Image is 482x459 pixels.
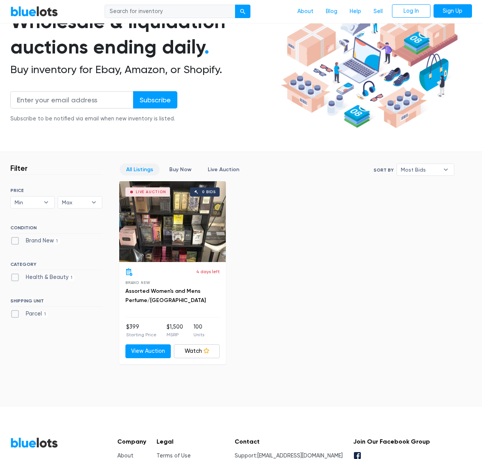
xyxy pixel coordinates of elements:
a: Help [344,4,367,19]
h6: PRICE [10,188,102,193]
h6: CONDITION [10,225,102,234]
span: 1 [68,275,75,281]
h5: Contact [235,438,343,445]
input: Subscribe [133,91,177,108]
div: Live Auction [136,190,166,194]
b: ▾ [38,197,54,208]
a: Live Auction 0 bids [119,181,226,262]
h5: Join Our Facebook Group [353,438,430,445]
span: . [204,35,209,58]
h6: SHIPPING UNIT [10,298,102,307]
b: ▾ [86,197,102,208]
label: Parcel [10,310,48,318]
h5: Company [117,438,146,445]
a: Sign Up [434,4,472,18]
label: Health & Beauty [10,273,75,282]
a: View Auction [125,344,171,358]
a: Sell [367,4,389,19]
a: All Listings [120,164,160,175]
p: Units [193,331,204,338]
b: ▾ [438,164,454,175]
span: Max [62,197,87,208]
a: Blog [320,4,344,19]
input: Enter your email address [10,91,133,108]
div: Subscribe to be notified via email when new inventory is listed. [10,115,177,123]
a: Live Auction [201,164,246,175]
h3: Filter [10,164,28,173]
p: Starting Price [126,331,157,338]
h5: Legal [157,438,224,445]
h6: CATEGORY [10,262,102,270]
a: Log In [392,4,430,18]
label: Sort By [374,167,394,174]
input: Search for inventory [105,5,235,18]
h2: Buy inventory for Ebay, Amazon, or Shopify. [10,63,278,76]
span: Brand New [125,280,150,285]
li: $1,500 [167,323,183,338]
a: Watch [174,344,220,358]
li: 100 [193,323,204,338]
a: About [117,452,133,459]
a: Buy Now [163,164,198,175]
a: Terms of Use [157,452,191,459]
label: Brand New [10,237,60,245]
a: Assorted Women's and Mens Perfume/[GEOGRAPHIC_DATA] [125,288,206,304]
a: BlueLots [10,437,58,448]
span: 1 [54,238,60,244]
li: $399 [126,323,157,338]
a: About [291,4,320,19]
p: MSRP [167,331,183,338]
p: 4 days left [196,268,220,275]
a: BlueLots [10,6,58,17]
span: Most Bids [401,164,439,175]
a: [EMAIL_ADDRESS][DOMAIN_NAME] [257,452,343,459]
span: Min [15,197,40,208]
span: 1 [42,311,48,317]
div: 0 bids [202,190,216,194]
h1: Wholesale & liquidation auctions ending daily [10,9,278,60]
